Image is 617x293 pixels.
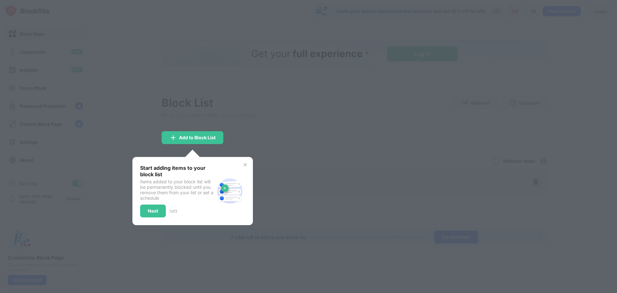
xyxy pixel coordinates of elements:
[170,209,177,214] div: 1 of 3
[214,176,245,206] img: block-site.svg
[148,208,158,214] div: Next
[179,135,216,140] div: Add to Block List
[243,162,248,167] img: x-button.svg
[140,165,214,178] div: Start adding items to your block list
[140,179,214,201] div: Items added to your block list will be permanently blocked until you remove them from your list o...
